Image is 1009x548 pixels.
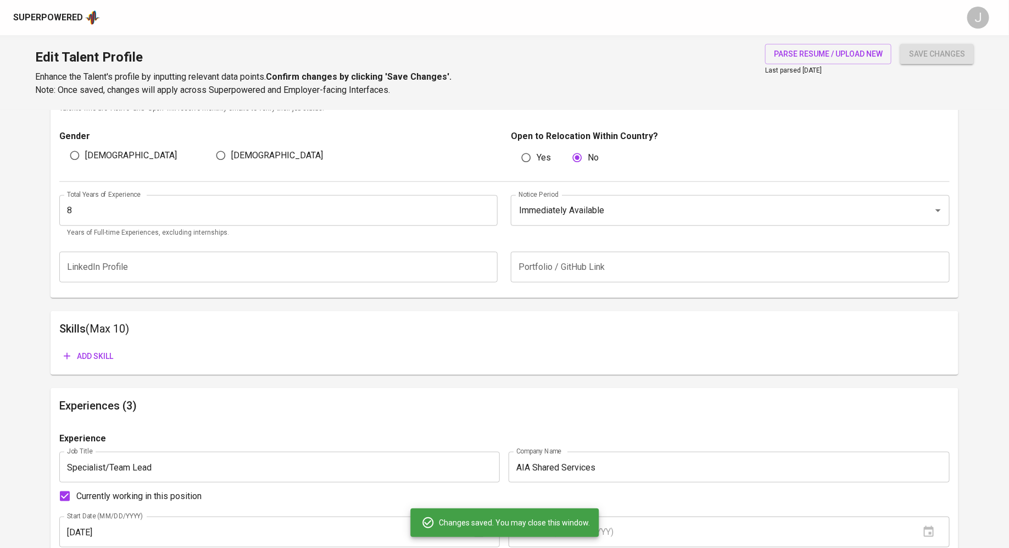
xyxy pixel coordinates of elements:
div: Changes saved. You may close this window. [421,512,590,534]
button: parse resume / upload new [765,44,891,64]
button: Add skill [59,346,118,367]
span: Currently working in this position [76,490,202,503]
button: save changes [900,44,974,64]
div: Superpowered [13,12,83,24]
p: Years of Full-time Experiences, excluding internships. [67,228,490,239]
h6: Experiences (3) [59,397,950,414]
span: save changes [909,47,965,61]
span: Last parsed [DATE] [765,67,822,74]
img: app logo [85,9,100,26]
button: Open [930,203,946,218]
b: Confirm changes by clicking 'Save Changes'. [266,71,451,82]
h1: Edit Talent Profile [35,44,451,70]
a: Superpoweredapp logo [13,9,100,26]
span: Yes [537,151,551,164]
div: J [967,7,989,29]
p: Open to Relocation Within Country? [511,130,950,143]
span: (Max 10) [86,322,129,335]
p: Gender [59,130,498,143]
h6: Skills [59,320,950,337]
span: Add skill [64,350,113,363]
p: Experience [59,432,106,445]
span: parse resume / upload new [774,47,883,61]
p: Enhance the Talent's profile by inputting relevant data points. Note: Once saved, changes will ap... [35,70,451,97]
span: No [588,151,599,164]
span: [DEMOGRAPHIC_DATA] [85,149,177,162]
span: [DEMOGRAPHIC_DATA] [231,149,323,162]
